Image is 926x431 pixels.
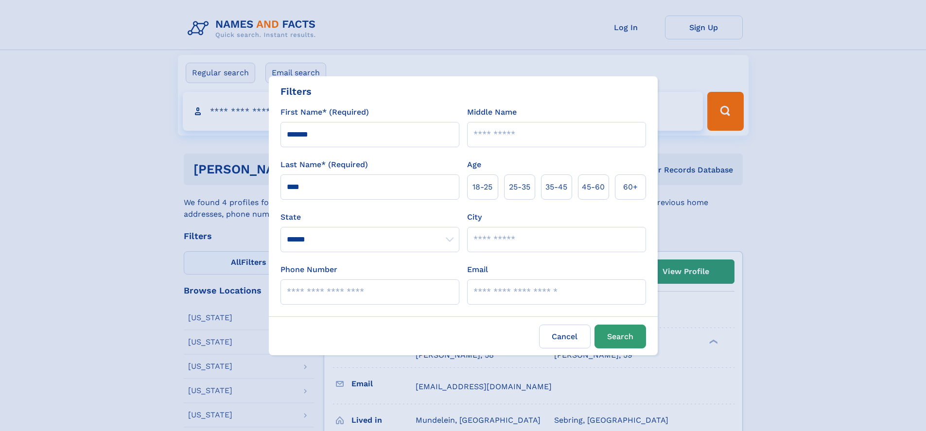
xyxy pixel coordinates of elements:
span: 18‑25 [472,181,492,193]
div: Filters [280,84,312,99]
label: Cancel [539,325,591,348]
label: Last Name* (Required) [280,159,368,171]
label: Middle Name [467,106,517,118]
label: Phone Number [280,264,337,276]
label: Age [467,159,481,171]
label: City [467,211,482,223]
span: 60+ [623,181,638,193]
span: 25‑35 [509,181,530,193]
label: First Name* (Required) [280,106,369,118]
label: State [280,211,459,223]
label: Email [467,264,488,276]
span: 45‑60 [582,181,605,193]
button: Search [594,325,646,348]
span: 35‑45 [545,181,567,193]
